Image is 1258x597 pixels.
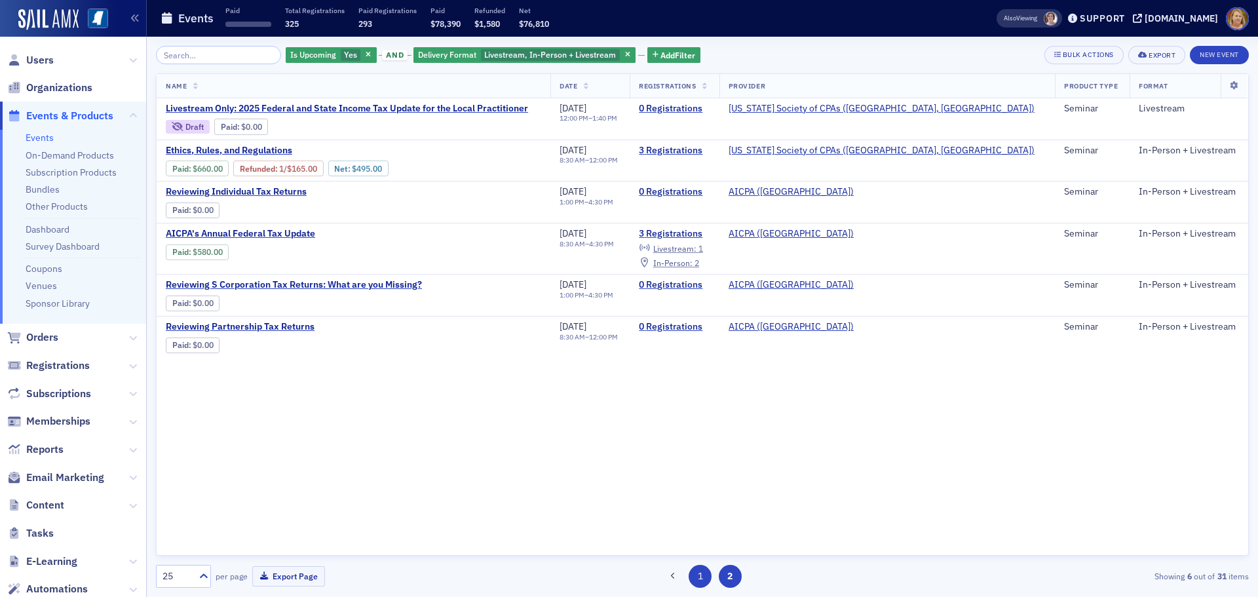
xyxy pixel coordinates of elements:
span: Reviewing Partnership Tax Returns [166,321,386,333]
button: 1 [689,565,712,588]
a: Livestream Only: 2025 Federal and State Income Tax Update for the Local Practitioner [166,103,528,115]
a: Users [7,53,54,67]
button: Export Page [252,566,325,587]
a: 3 Registrations [639,145,710,157]
div: In-Person + Livestream [1139,228,1239,240]
span: Events & Products [26,109,113,123]
a: Paid [172,298,189,308]
span: and [382,50,408,60]
a: Events [26,132,54,144]
a: Dashboard [26,223,69,235]
span: Name [166,81,187,90]
a: AICPA ([GEOGRAPHIC_DATA]) [729,279,854,291]
span: $76,810 [519,18,549,29]
span: E-Learning [26,554,77,569]
span: Net : [334,164,352,174]
span: Users [26,53,54,67]
p: Paid Registrations [358,6,417,15]
p: Paid [430,6,461,15]
a: 0 Registrations [639,103,710,115]
label: per page [216,570,248,582]
span: Email Marketing [26,471,104,485]
a: AICPA ([GEOGRAPHIC_DATA]) [729,321,854,333]
div: 25 [162,569,191,583]
time: 12:00 PM [589,332,618,341]
time: 8:30 AM [560,332,585,341]
span: Add Filter [660,49,695,61]
a: 0 Registrations [639,186,710,198]
span: : [172,340,193,350]
time: 8:30 AM [560,239,585,248]
div: Draft [185,123,204,130]
div: In-Person + Livestream [1139,145,1239,157]
span: Reviewing Individual Tax Returns [166,186,386,198]
span: ‌ [225,22,271,27]
div: Export [1149,52,1175,59]
div: Livestream, In-Person + Livestream [413,47,636,64]
span: 1 [698,243,703,254]
span: : [172,164,193,174]
time: 8:30 AM [560,155,585,164]
a: Livestream: 1 [639,243,702,254]
a: Paid [172,340,189,350]
a: Registrations [7,358,90,373]
div: In-Person + Livestream [1139,279,1239,291]
div: Paid: 0 - $0 [166,337,219,353]
div: Seminar [1064,145,1120,157]
div: In-Person + Livestream [1139,321,1239,333]
span: Content [26,498,64,512]
span: Delivery Format [418,49,476,60]
div: – [560,333,618,341]
a: Sponsor Library [26,298,90,309]
div: [DOMAIN_NAME] [1145,12,1218,24]
div: Bulk Actions [1063,51,1114,58]
a: 0 Registrations [639,279,710,291]
div: Paid: 1 - $0 [166,296,219,311]
span: Product Type [1064,81,1118,90]
span: AICPA (Durham) [729,279,854,291]
span: Mississippi Society of CPAs (Ridgeland, MS) [729,103,1035,115]
a: Tasks [7,526,54,541]
span: $0.00 [193,298,214,308]
a: View Homepage [79,9,108,31]
button: AddFilter [647,47,701,64]
span: $1,580 [474,18,500,29]
a: [US_STATE] Society of CPAs ([GEOGRAPHIC_DATA], [GEOGRAPHIC_DATA]) [729,103,1035,115]
span: $78,390 [430,18,461,29]
a: Content [7,498,64,512]
div: Seminar [1064,321,1120,333]
span: $0.00 [193,205,214,215]
div: – [560,156,618,164]
a: Survey Dashboard [26,241,100,252]
span: : [240,164,279,174]
div: Seminar [1064,228,1120,240]
button: Export [1128,46,1185,64]
a: Subscriptions [7,387,91,401]
span: 293 [358,18,372,29]
span: Is Upcoming [290,49,336,60]
a: Paid [172,247,189,257]
time: 4:30 PM [589,239,614,248]
div: Showing out of items [894,570,1249,582]
span: : [221,122,241,132]
button: and [379,50,411,60]
span: Registrations [26,358,90,373]
a: 0 Registrations [639,321,710,333]
a: SailAMX [18,9,79,30]
span: Format [1139,81,1168,90]
span: Subscriptions [26,387,91,401]
input: Search… [156,46,281,64]
a: On-Demand Products [26,149,114,161]
span: Profile [1226,7,1249,30]
a: Organizations [7,81,92,95]
div: Paid: 6 - $58000 [166,244,229,260]
span: Viewing [1004,14,1037,23]
button: [DOMAIN_NAME] [1133,14,1223,23]
span: AICPA's Annual Federal Tax Update [166,228,386,240]
strong: 31 [1215,570,1229,582]
h1: Events [178,10,214,26]
span: 2 [695,258,699,268]
a: Reports [7,442,64,457]
a: AICPA ([GEOGRAPHIC_DATA]) [729,228,854,240]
